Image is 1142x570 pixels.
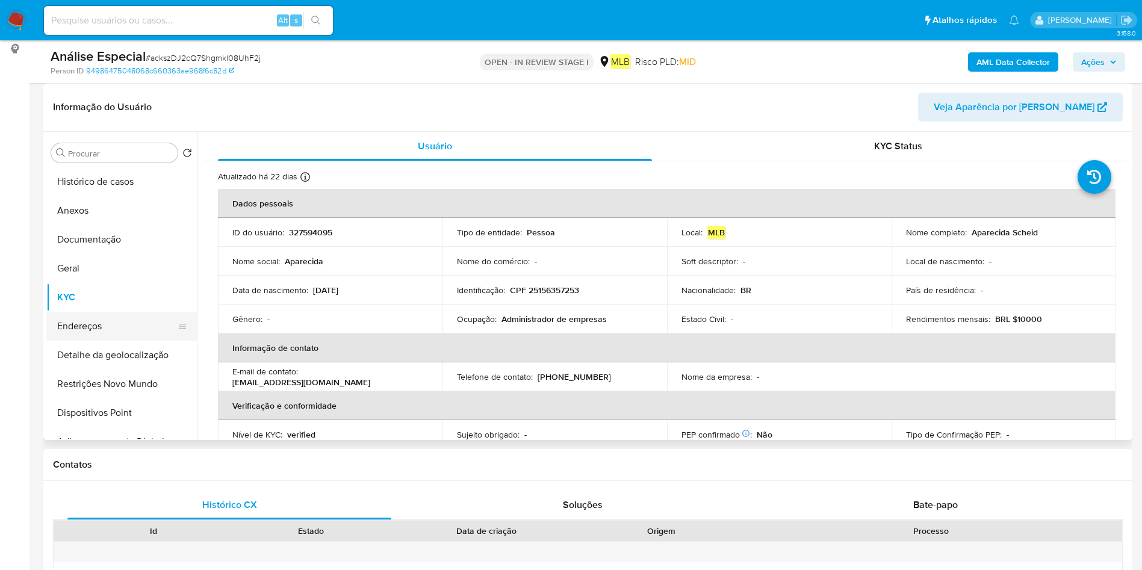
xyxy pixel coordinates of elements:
button: Veja Aparência por [PERSON_NAME] [918,93,1123,122]
p: Nacionalidade : [681,285,736,296]
a: Sair [1120,14,1133,26]
button: Detalhe da geolocalização [46,341,197,370]
button: Ações [1073,52,1125,72]
p: - [743,256,745,267]
input: Procurar [68,148,173,159]
span: s [294,14,298,26]
button: KYC [46,283,197,312]
p: - [731,314,733,324]
p: CPF 25156357253 [510,285,579,296]
span: 3.158.0 [1117,28,1136,38]
h1: Informação do Usuário [53,101,152,113]
p: Pessoa [527,227,555,238]
span: Alt [278,14,288,26]
div: Origem [591,525,732,537]
button: Procurar [56,148,66,158]
p: [DATE] [313,285,338,296]
p: Local : [681,227,703,238]
p: BRL $10000 [995,314,1042,324]
span: Ações [1081,52,1105,72]
span: MID [679,55,696,69]
p: Identificação : [457,285,505,296]
p: - [981,285,983,296]
p: Nível de KYC : [232,429,282,440]
p: Nome da empresa : [681,371,752,382]
button: search-icon [303,12,328,29]
input: Pesquise usuários ou casos... [44,13,333,28]
em: MLB [707,226,725,239]
span: Bate-papo [913,498,958,512]
span: KYC Status [874,139,922,153]
span: Risco PLD: [635,55,696,69]
p: ID do usuário : [232,227,284,238]
p: juliane.miranda@mercadolivre.com [1048,14,1116,26]
div: Id [83,525,224,537]
p: OPEN - IN REVIEW STAGE I [480,54,594,70]
p: Aparecida Scheid [972,227,1038,238]
p: Nome social : [232,256,280,267]
p: Gênero : [232,314,262,324]
p: Tipo de entidade : [457,227,522,238]
p: verified [287,429,315,440]
p: Ocupação : [457,314,497,324]
button: Retornar ao pedido padrão [182,148,192,161]
a: 94986475048068c660363ae968f6c82d [86,66,234,76]
p: PEP confirmado : [681,429,752,440]
button: Dispositivos Point [46,398,197,427]
p: Nome completo : [906,227,967,238]
span: Veja Aparência por [PERSON_NAME] [934,93,1094,122]
p: Telefone de contato : [457,371,533,382]
span: Histórico CX [202,498,257,512]
b: Análise Especial [51,46,146,66]
p: - [267,314,270,324]
p: - [524,429,527,440]
p: - [1007,429,1009,440]
a: Notificações [1009,15,1019,25]
button: Restrições Novo Mundo [46,370,197,398]
span: # ackszDJ2cQ7Shgmkl08UhF2j [146,52,261,64]
div: Estado [241,525,382,537]
button: Anexos [46,196,197,225]
b: Person ID [51,66,84,76]
button: Geral [46,254,197,283]
p: Data de nascimento : [232,285,308,296]
h1: Contatos [53,459,1123,471]
p: País de residência : [906,285,976,296]
p: Atualizado há 22 dias [218,171,297,182]
p: Administrador de empresas [501,314,607,324]
p: Aparecida [285,256,323,267]
p: [EMAIL_ADDRESS][DOMAIN_NAME] [232,377,370,388]
p: Nome do comércio : [457,256,530,267]
span: Atalhos rápidos [933,14,997,26]
th: Informação de contato [218,333,1116,362]
p: - [535,256,537,267]
p: Rendimentos mensais : [906,314,990,324]
div: Data de criação [399,525,574,537]
p: E-mail de contato : [232,366,298,377]
p: Local de nascimento : [906,256,984,267]
p: BR [740,285,751,296]
span: Soluções [563,498,603,512]
button: Endereços [46,312,187,341]
p: Estado Civil : [681,314,726,324]
th: Verificação e conformidade [218,391,1116,420]
button: Histórico de casos [46,167,197,196]
button: Adiantamentos de Dinheiro [46,427,197,456]
p: 327594095 [289,227,332,238]
p: Soft descriptor : [681,256,738,267]
p: [PHONE_NUMBER] [538,371,611,382]
b: AML Data Collector [976,52,1050,72]
th: Dados pessoais [218,189,1116,218]
p: - [989,256,991,267]
p: Não [757,429,772,440]
button: AML Data Collector [968,52,1058,72]
p: Sujeito obrigado : [457,429,520,440]
span: Usuário [418,139,452,153]
em: MLB [610,54,630,69]
div: Processo [749,525,1114,537]
p: - [757,371,759,382]
p: Tipo de Confirmação PEP : [906,429,1002,440]
button: Documentação [46,225,197,254]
